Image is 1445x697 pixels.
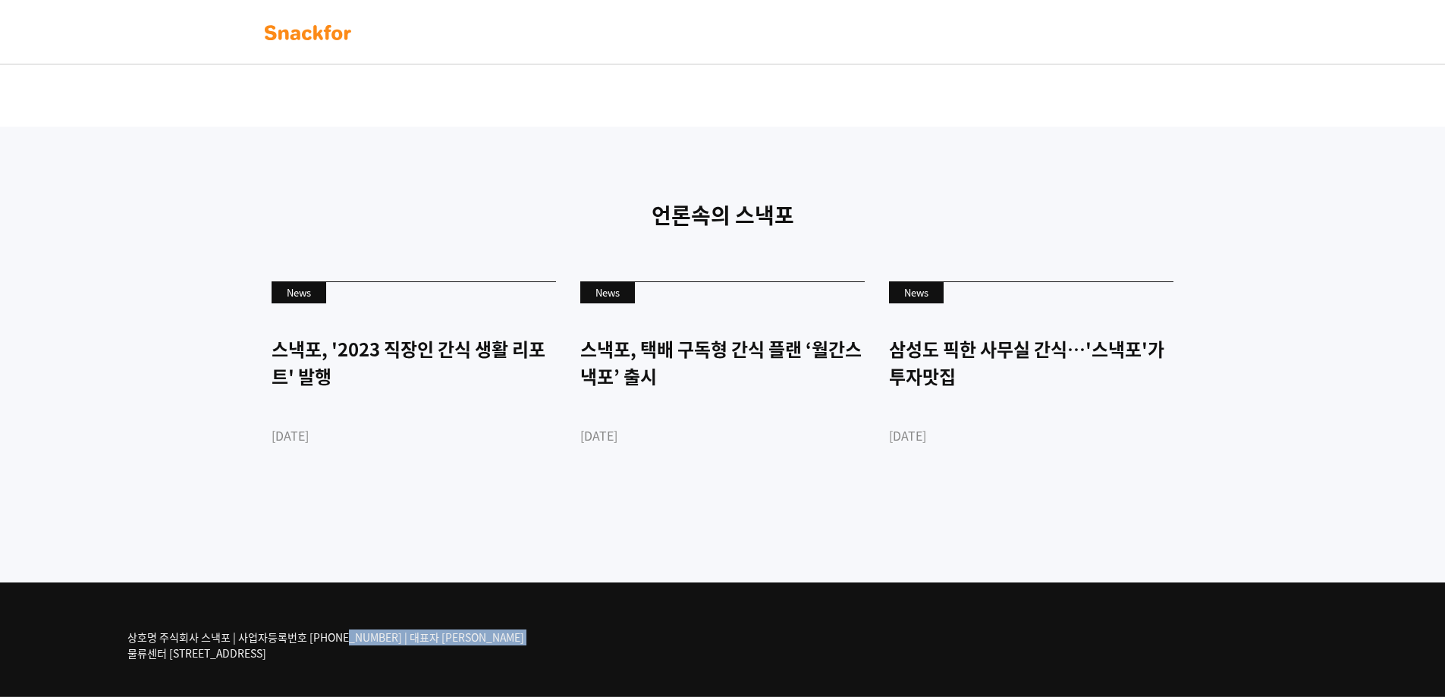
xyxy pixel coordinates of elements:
div: News [272,282,326,303]
a: News 삼성도 픽한 사무실 간식…'스낵포'가 투자맛집 [DATE] [889,281,1173,498]
div: [DATE] [272,426,556,444]
div: 스낵포, '2023 직장인 간식 생활 리포트' 발행 [272,335,556,390]
div: 스낵포, 택배 구독형 간식 플랜 ‘월간스낵포’ 출시 [580,335,865,390]
div: News [580,282,635,303]
a: News 스낵포, 택배 구독형 간식 플랜 ‘월간스낵포’ 출시 [DATE] [580,281,865,498]
div: 삼성도 픽한 사무실 간식…'스낵포'가 투자맛집 [889,335,1173,390]
p: 상호명 주식회사 스낵포 | 사업자등록번호 [PHONE_NUMBER] | 대표자 [PERSON_NAME] 물류센터 [STREET_ADDRESS] [127,629,524,661]
p: 언론속의 스낵포 [260,199,1186,231]
div: News [889,282,944,303]
div: [DATE] [889,426,1173,444]
div: [DATE] [580,426,865,444]
img: background-main-color.svg [260,20,356,45]
a: News 스낵포, '2023 직장인 간식 생활 리포트' 발행 [DATE] [272,281,556,498]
